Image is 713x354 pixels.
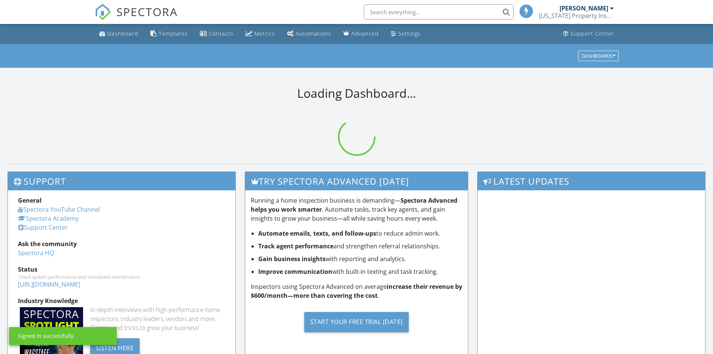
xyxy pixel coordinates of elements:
[258,255,326,263] strong: Gain business insights
[90,344,140,352] a: Listen Here
[258,267,332,276] strong: Improve communication
[95,10,178,26] a: SPECTORA
[284,27,334,41] a: Automations (Basic)
[147,27,191,41] a: Templates
[107,30,138,37] div: Dashboard
[18,274,225,280] div: Check system performance and scheduled maintenance.
[18,214,79,223] a: Spectora Academy
[18,223,68,232] a: Support Center
[243,27,278,41] a: Metrics
[364,4,514,19] input: Search everything...
[18,249,54,257] a: Spectora HQ
[209,30,234,37] div: Contacts
[251,282,463,300] p: Inspectors using Spectora Advanced on average .
[8,172,235,190] h3: Support
[351,30,379,37] div: Advanced
[251,306,463,338] a: Start Your Free Trial [DATE]
[560,4,608,12] div: [PERSON_NAME]
[582,53,615,58] div: Dashboards
[478,172,705,190] h3: Latest Updates
[245,172,468,190] h3: Try spectora advanced [DATE]
[570,30,614,37] div: Support Center
[251,282,462,300] strong: increase their revenue by $600/month—more than covering the cost
[116,4,178,19] span: SPECTORA
[159,30,188,37] div: Templates
[258,267,463,276] li: with built-in texting and task tracking.
[388,27,424,41] a: Settings
[304,312,409,332] div: Start Your Free Trial [DATE]
[398,30,421,37] div: Settings
[95,4,111,20] img: The Best Home Inspection Software - Spectora
[251,196,457,214] strong: Spectora Advanced helps you work smarter
[90,305,225,332] div: In-depth interviews with high-performance home inspectors, industry leaders, vendors and more. Ge...
[18,205,100,214] a: Spectora YouTube Channel
[340,27,382,41] a: Advanced
[578,51,619,61] button: Dashboards
[539,12,614,19] div: Florida Property Inspections, Inc.
[296,30,331,37] div: Automations
[258,254,463,263] li: with reporting and analytics.
[255,30,275,37] div: Metrics
[251,196,463,223] p: Running a home inspection business is demanding— . Automate tasks, track key agents, and gain ins...
[258,242,463,251] li: and strengthen referral relationships.
[258,229,376,237] strong: Automate emails, texts, and follow-ups
[18,280,80,288] a: [URL][DOMAIN_NAME]
[18,296,225,305] div: Industry Knowledge
[18,196,42,205] strong: General
[560,27,617,41] a: Support Center
[18,265,225,274] div: Status
[197,27,237,41] a: Contacts
[258,229,463,238] li: to reduce admin work.
[96,27,141,41] a: Dashboard
[258,242,333,250] strong: Track agent performance
[18,332,75,340] div: Signed in successfully.
[18,239,225,248] div: Ask the community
